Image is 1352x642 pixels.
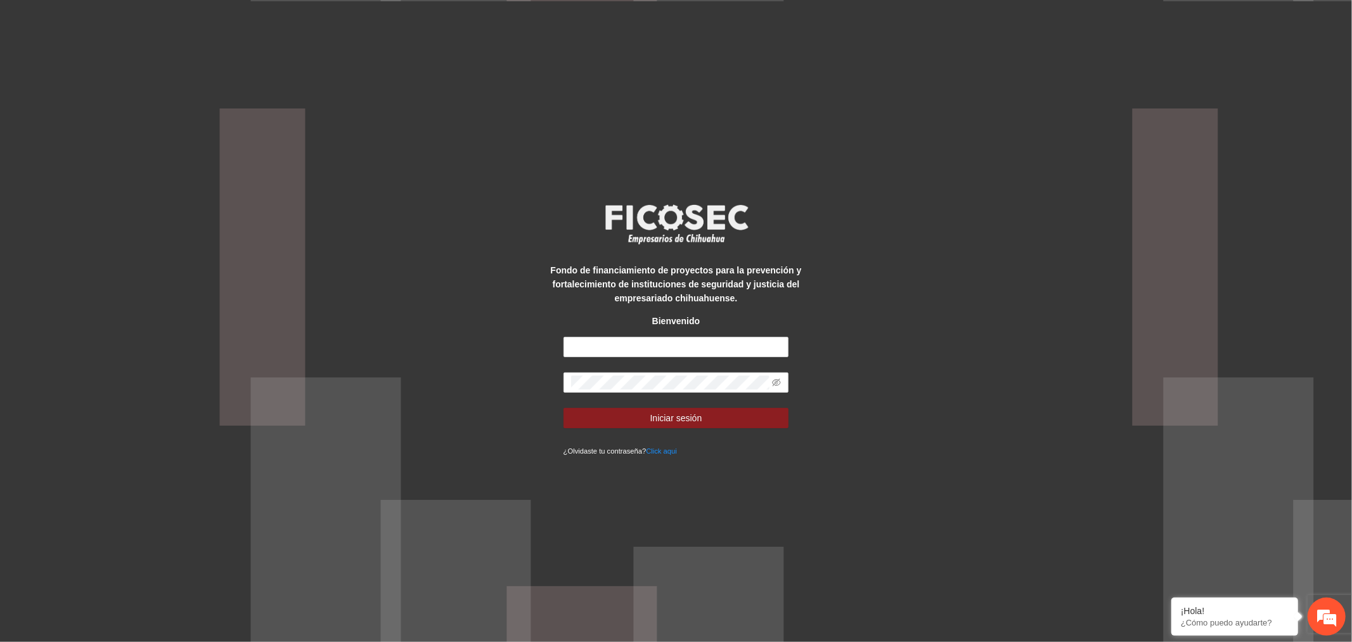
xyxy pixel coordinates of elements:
strong: Fondo de financiamiento de proyectos para la prevención y fortalecimiento de instituciones de seg... [551,265,802,303]
div: ¡Hola! [1181,606,1289,616]
div: Chatee con nosotros ahora [66,65,213,81]
p: ¿Cómo puedo ayudarte? [1181,618,1289,627]
span: eye-invisible [772,378,781,387]
a: Click aqui [646,447,677,455]
div: Minimizar ventana de chat en vivo [208,6,238,37]
strong: Bienvenido [652,316,700,326]
small: ¿Olvidaste tu contraseña? [563,447,677,455]
button: Iniciar sesión [563,408,789,428]
textarea: Escriba su mensaje y pulse “Intro” [6,346,241,391]
img: logo [597,200,756,247]
span: Estamos en línea. [74,169,175,298]
span: Iniciar sesión [650,411,702,425]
